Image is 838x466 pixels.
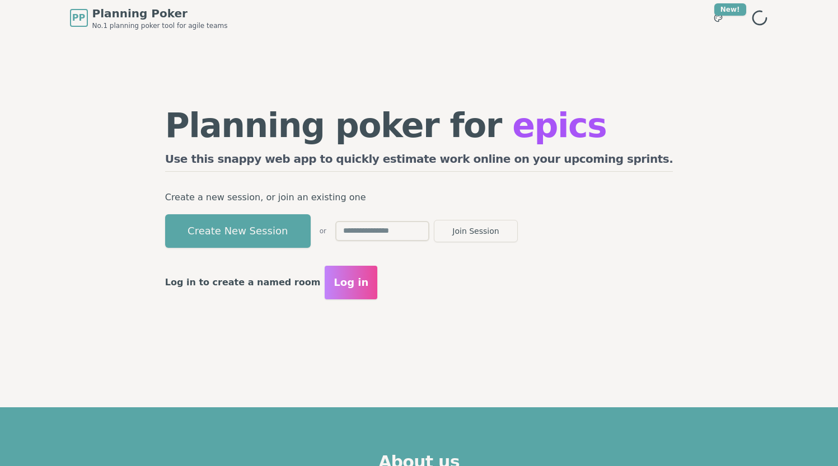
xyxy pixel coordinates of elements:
[512,106,606,145] span: epics
[165,109,673,142] h1: Planning poker for
[320,227,326,236] span: or
[92,6,228,21] span: Planning Poker
[70,6,228,30] a: PPPlanning PokerNo.1 planning poker tool for agile teams
[165,190,673,205] p: Create a new session, or join an existing one
[434,220,518,242] button: Join Session
[714,3,746,16] div: New!
[72,11,85,25] span: PP
[165,151,673,172] h2: Use this snappy web app to quickly estimate work online on your upcoming sprints.
[708,8,728,28] button: New!
[325,266,377,299] button: Log in
[334,275,368,290] span: Log in
[165,214,311,248] button: Create New Session
[165,275,321,290] p: Log in to create a named room
[92,21,228,30] span: No.1 planning poker tool for agile teams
